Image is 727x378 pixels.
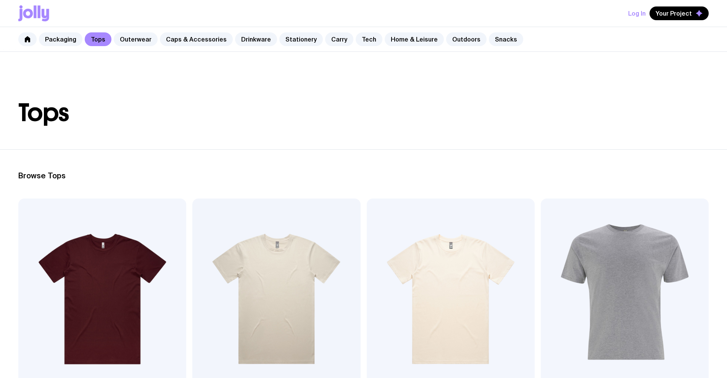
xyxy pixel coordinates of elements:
a: Tops [85,32,111,46]
a: Outerwear [114,32,158,46]
a: Packaging [39,32,82,46]
a: Tech [356,32,382,46]
span: Your Project [656,10,692,17]
button: Your Project [650,6,709,20]
h1: Tops [18,101,709,125]
a: Home & Leisure [385,32,444,46]
h2: Browse Tops [18,171,709,180]
a: Snacks [489,32,523,46]
a: Outdoors [446,32,487,46]
button: Log In [628,6,646,20]
a: Stationery [279,32,323,46]
a: Caps & Accessories [160,32,233,46]
a: Drinkware [235,32,277,46]
a: Carry [325,32,353,46]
